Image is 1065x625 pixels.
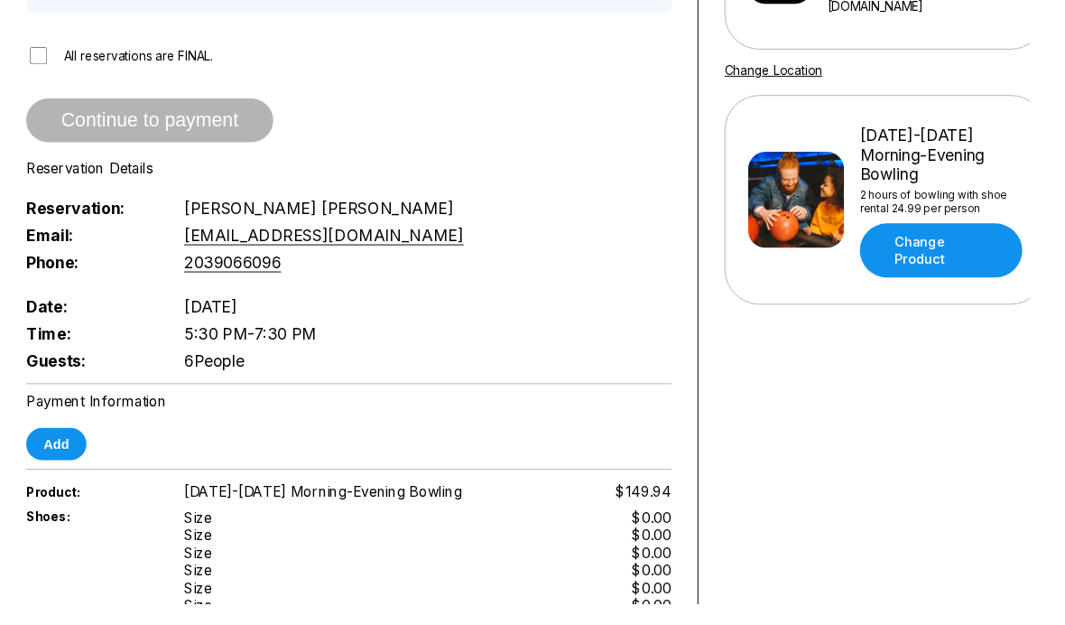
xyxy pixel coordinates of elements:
span: 6 People [190,364,253,383]
div: $0.00 [653,581,694,599]
div: Size [190,563,219,581]
span: [DATE] [190,308,245,327]
div: Size [190,545,219,563]
a: Change Location [749,65,850,80]
span: Guests: [27,364,161,383]
span: Shoes: [27,527,161,542]
img: Friday-Sunday Morning-Evening Bowling [773,157,873,257]
span: Time: [27,336,161,355]
div: Size [190,527,219,545]
div: $0.00 [653,545,694,563]
span: Date: [27,308,161,327]
button: Add [27,443,89,476]
div: 2 hours of bowling with shoe rental 24.99 per person [889,195,1057,222]
span: 5:30 PM - 7:30 PM [190,336,328,355]
a: Change Product [889,231,1057,287]
div: Size [190,599,219,617]
span: $149.94 [636,499,694,518]
span: Phone: [27,262,161,281]
span: All reservations are FINAL. [66,51,220,66]
div: $0.00 [653,599,694,617]
span: Product: [27,501,161,517]
span: Reservation: [27,206,161,225]
span: [DATE]-[DATE] Morning-Evening Bowling [190,499,477,518]
div: $0.00 [653,563,694,581]
div: $0.00 [653,527,694,545]
span: Email: [27,234,161,253]
div: Size [190,581,219,599]
div: Reservation Details [27,165,694,183]
span: [PERSON_NAME] [PERSON_NAME] [190,206,469,225]
div: Payment Information [27,406,694,424]
div: [DATE]-[DATE] Morning-Evening Bowling [889,131,1057,191]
